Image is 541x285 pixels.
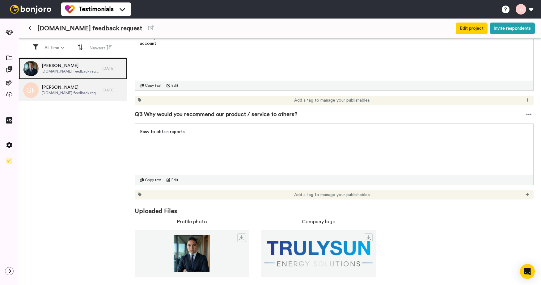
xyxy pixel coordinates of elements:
[103,66,124,71] div: [DATE]
[7,5,54,14] img: bj-logo-header-white.svg
[103,88,124,93] div: [DATE]
[86,42,116,54] button: Newest
[520,264,535,279] div: Open Intercom Messenger
[19,58,127,79] a: [PERSON_NAME][DOMAIN_NAME] feedback request[DATE]
[135,235,249,272] img: f98f9ed0-9bcf-474d-beb9-1a68c5907d59.jpeg
[37,24,142,33] span: [DOMAIN_NAME] feedback request
[171,178,178,182] span: Edit
[140,41,156,46] span: account
[6,158,12,164] img: Checklist.svg
[135,110,298,119] span: Q3 Why would you recommend our product / service to others?
[78,5,114,14] span: Testimonials
[23,61,39,76] img: f98f9ed0-9bcf-474d-beb9-1a68c5907d59.jpeg
[42,69,99,74] span: [DOMAIN_NAME] feedback request
[41,42,68,53] button: All time
[42,90,99,95] span: [DOMAIN_NAME] feedback request
[261,235,376,272] img: 0fcb9a15-620a-49d9-ac80-8413f02668a0.png
[145,83,162,88] span: Copy text
[42,63,99,69] span: [PERSON_NAME]
[19,79,127,101] a: [PERSON_NAME][DOMAIN_NAME] feedback request[DATE]
[456,23,488,34] button: Edit project
[23,82,39,98] img: gf.png
[294,192,370,198] span: Add a tag to manage your publishables
[171,83,178,88] span: Edit
[302,218,336,225] span: Company logo
[65,4,75,14] img: tm-color.svg
[490,23,535,34] button: Invite respondents
[145,178,162,182] span: Copy text
[42,84,99,90] span: [PERSON_NAME]
[177,218,207,225] span: Profile photo
[294,97,370,103] span: Add a tag to manage your publishables
[135,199,534,216] span: Uploaded Files
[140,130,185,134] span: Easy to obtain reports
